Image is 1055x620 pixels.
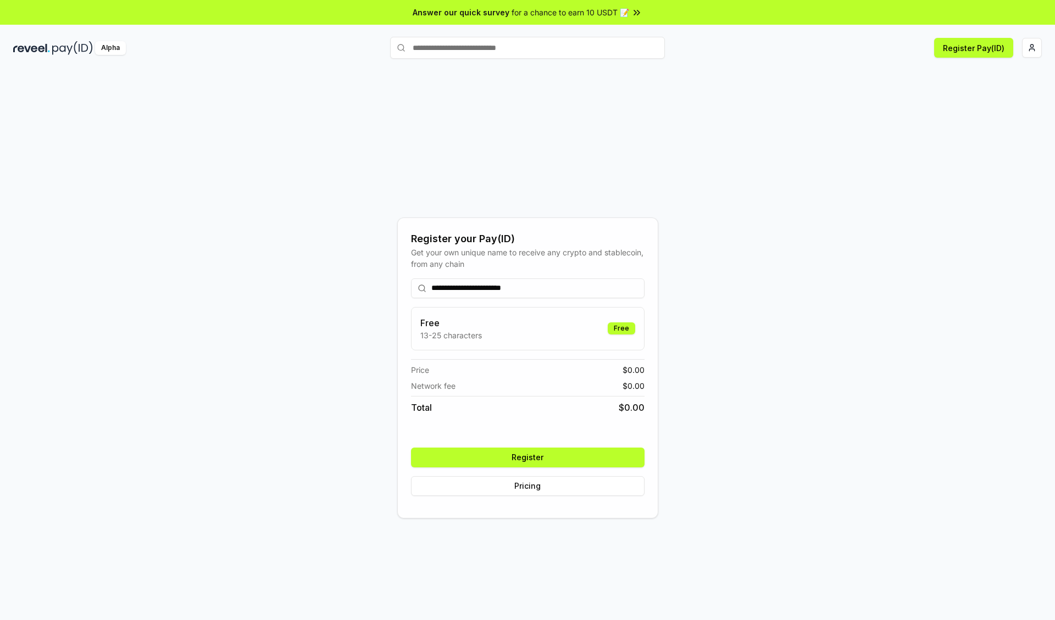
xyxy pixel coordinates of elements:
[420,329,482,341] p: 13-25 characters
[411,247,645,270] div: Get your own unique name to receive any crypto and stablecoin, from any chain
[934,38,1013,58] button: Register Pay(ID)
[95,41,126,55] div: Alpha
[411,364,429,376] span: Price
[608,322,635,334] div: Free
[623,364,645,376] span: $ 0.00
[411,401,432,414] span: Total
[623,380,645,392] span: $ 0.00
[13,41,50,55] img: reveel_dark
[52,41,93,55] img: pay_id
[413,7,509,18] span: Answer our quick survey
[411,231,645,247] div: Register your Pay(ID)
[411,476,645,496] button: Pricing
[512,7,629,18] span: for a chance to earn 10 USDT 📝
[420,316,482,329] h3: Free
[411,448,645,467] button: Register
[411,380,456,392] span: Network fee
[619,401,645,414] span: $ 0.00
